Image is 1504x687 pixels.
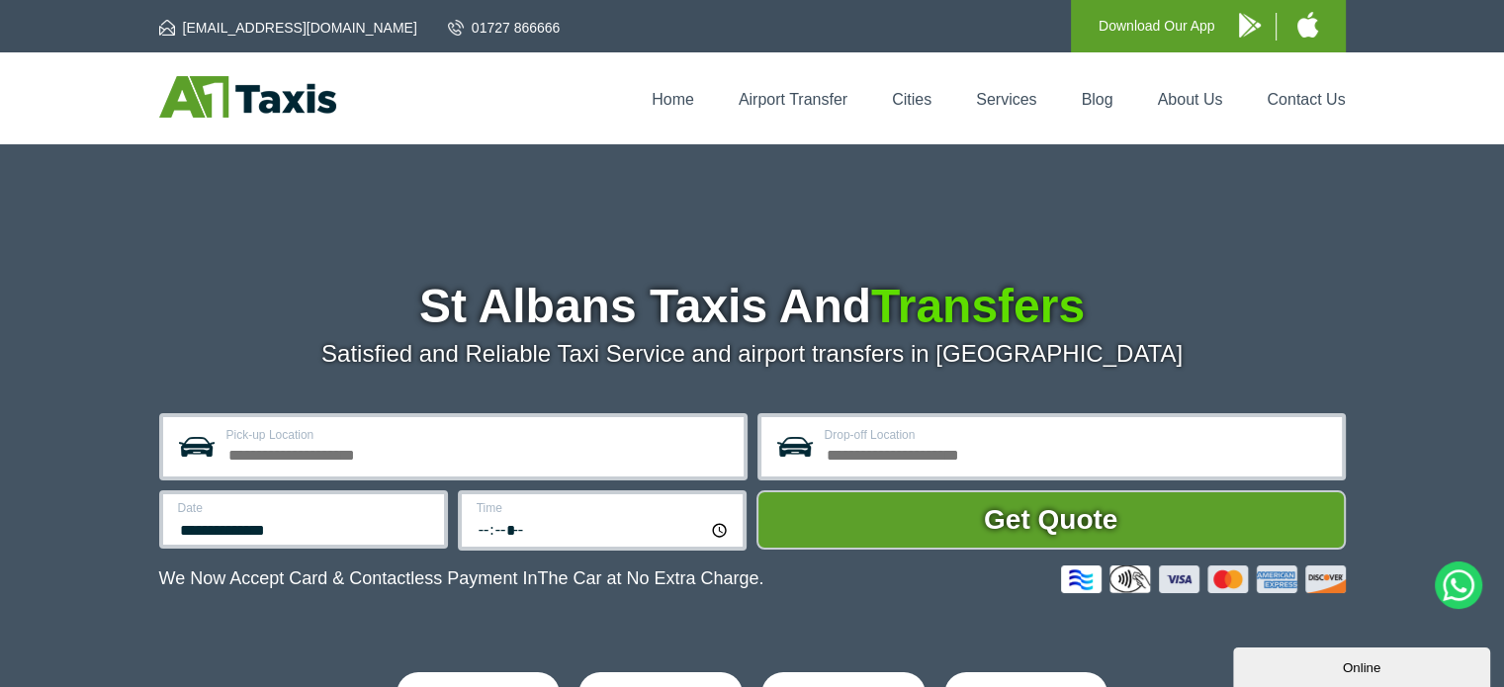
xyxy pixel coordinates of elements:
p: We Now Accept Card & Contactless Payment In [159,568,764,589]
p: Satisfied and Reliable Taxi Service and airport transfers in [GEOGRAPHIC_DATA] [159,340,1346,368]
a: 01727 866666 [448,18,561,38]
a: Home [652,91,694,108]
h1: St Albans Taxis And [159,283,1346,330]
span: The Car at No Extra Charge. [537,568,763,588]
a: About Us [1158,91,1223,108]
button: Get Quote [756,490,1346,550]
a: Cities [892,91,931,108]
a: Services [976,91,1036,108]
img: Credit And Debit Cards [1061,565,1346,593]
label: Drop-off Location [825,429,1330,441]
img: A1 Taxis iPhone App [1297,12,1318,38]
a: Blog [1081,91,1112,108]
a: Airport Transfer [739,91,847,108]
label: Pick-up Location [226,429,732,441]
img: A1 Taxis Android App [1239,13,1261,38]
label: Date [178,502,432,514]
a: Contact Us [1267,91,1345,108]
img: A1 Taxis St Albans LTD [159,76,336,118]
span: Transfers [871,280,1085,332]
iframe: chat widget [1233,644,1494,687]
a: [EMAIL_ADDRESS][DOMAIN_NAME] [159,18,417,38]
p: Download Our App [1099,14,1215,39]
label: Time [477,502,731,514]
